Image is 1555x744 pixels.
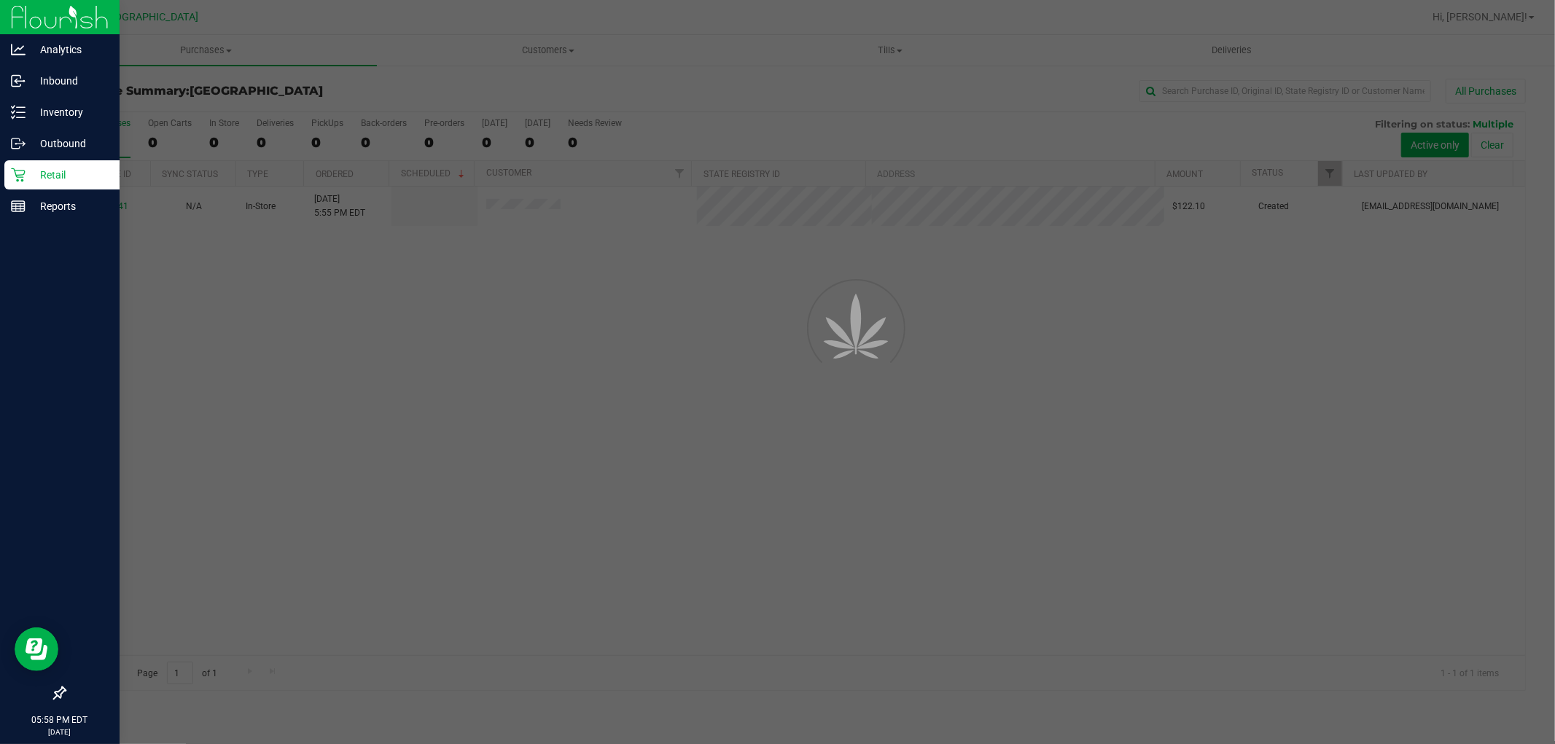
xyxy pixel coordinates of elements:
[15,627,58,671] iframe: Resource center
[7,713,113,727] p: 05:58 PM EDT
[11,199,26,214] inline-svg: Reports
[11,105,26,120] inline-svg: Inventory
[7,727,113,737] p: [DATE]
[11,42,26,57] inline-svg: Analytics
[26,72,113,90] p: Inbound
[26,135,113,152] p: Outbound
[26,166,113,184] p: Retail
[11,74,26,88] inline-svg: Inbound
[26,41,113,58] p: Analytics
[11,136,26,151] inline-svg: Outbound
[11,168,26,182] inline-svg: Retail
[26,197,113,215] p: Reports
[26,103,113,121] p: Inventory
